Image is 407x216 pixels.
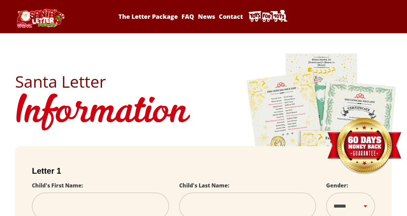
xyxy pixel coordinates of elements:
[364,196,400,213] iframe: Opens a widget where you can find more information
[217,12,244,20] a: Contact
[181,12,195,20] a: FAQ
[15,74,392,90] h2: Santa Letter
[32,166,375,176] h2: Letter 1
[179,182,230,189] label: Child's Last Name:
[15,9,65,28] img: Santa Letter Logo
[326,118,402,175] img: Money Back Guarantee
[117,12,179,20] a: The Letter Package
[32,182,83,189] label: Child's First Name:
[326,182,348,189] label: Gender:
[197,12,216,20] a: News
[15,90,392,136] h1: Information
